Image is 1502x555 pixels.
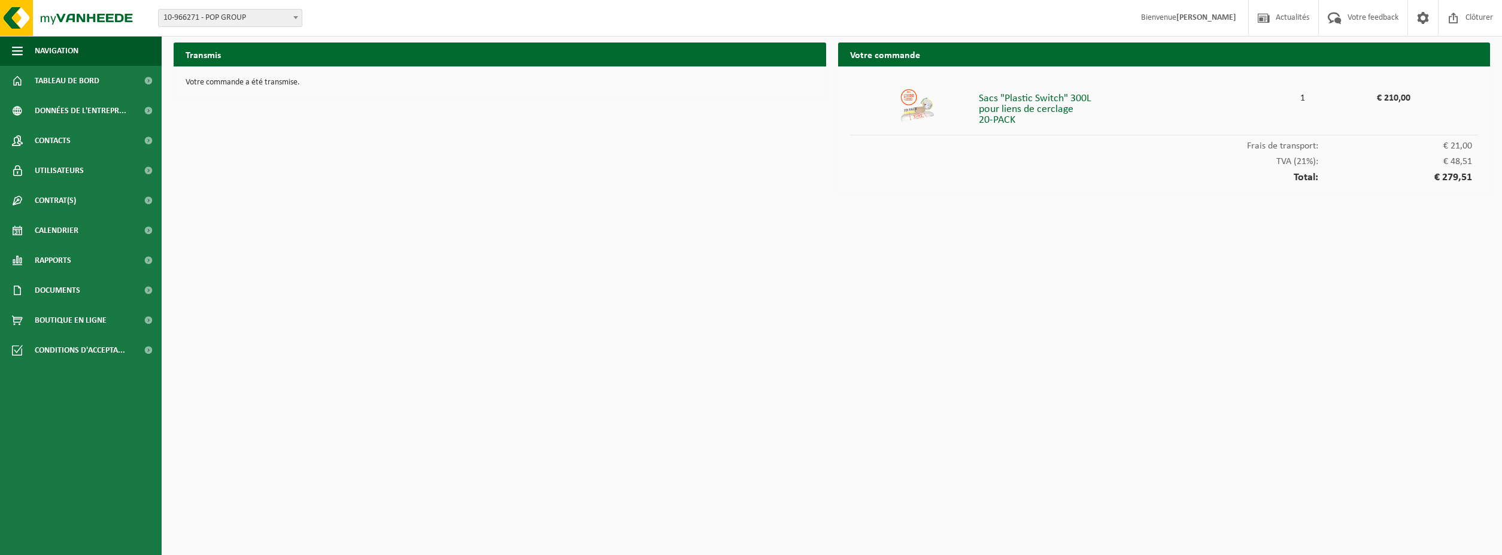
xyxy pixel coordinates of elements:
[35,245,71,275] span: Rapports
[1318,157,1472,166] span: € 48,51
[35,156,84,186] span: Utilisateurs
[174,43,826,66] h2: Transmis
[35,186,76,216] span: Contrat(s)
[1176,13,1236,22] strong: [PERSON_NAME]
[1318,141,1472,151] span: € 21,00
[899,87,935,123] img: 01-999953
[35,66,99,96] span: Tableau de bord
[6,529,200,555] iframe: chat widget
[186,78,814,87] p: Votre commande a été transmise.
[1287,87,1318,103] div: 1
[35,216,78,245] span: Calendrier
[35,335,125,365] span: Conditions d'accepta...
[850,166,1479,183] div: Total:
[35,275,80,305] span: Documents
[838,43,1491,66] h2: Votre commande
[158,9,302,27] span: 10-966271 - POP GROUP
[35,36,78,66] span: Navigation
[159,10,302,26] span: 10-966271 - POP GROUP
[1318,87,1410,103] div: € 210,00
[35,126,71,156] span: Contacts
[850,135,1479,151] div: Frais de transport:
[35,305,107,335] span: Boutique en ligne
[35,96,126,126] span: Données de l'entrepr...
[850,151,1479,166] div: TVA (21%):
[979,87,1287,126] div: Sacs "Plastic Switch" 300L pour liens de cerclage 20-PACK
[1318,172,1472,183] span: € 279,51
